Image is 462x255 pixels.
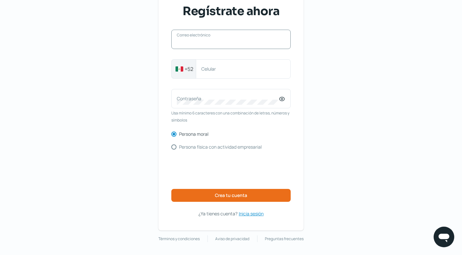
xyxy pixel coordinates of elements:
[177,32,279,38] label: Correo electrónico
[437,230,450,243] img: chatIcon
[201,66,279,72] label: Celular
[185,65,193,73] span: +52
[215,235,249,242] a: Aviso de privacidad
[158,235,200,242] a: Términos y condiciones
[179,132,208,136] label: Persona moral
[177,95,279,102] label: Contraseña
[239,210,264,218] a: Inicia sesión
[215,193,247,198] span: Crea tu cuenta
[171,110,291,123] span: Usa mínimo 6 caracteres con una combinación de letras, números y símbolos
[265,235,304,242] a: Preguntas frecuentes
[183,3,279,19] span: Regístrate ahora
[182,157,280,182] iframe: reCAPTCHA
[198,211,237,217] span: ¿Ya tienes cuenta?
[171,189,291,202] button: Crea tu cuenta
[179,145,262,149] label: Persona física con actividad empresarial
